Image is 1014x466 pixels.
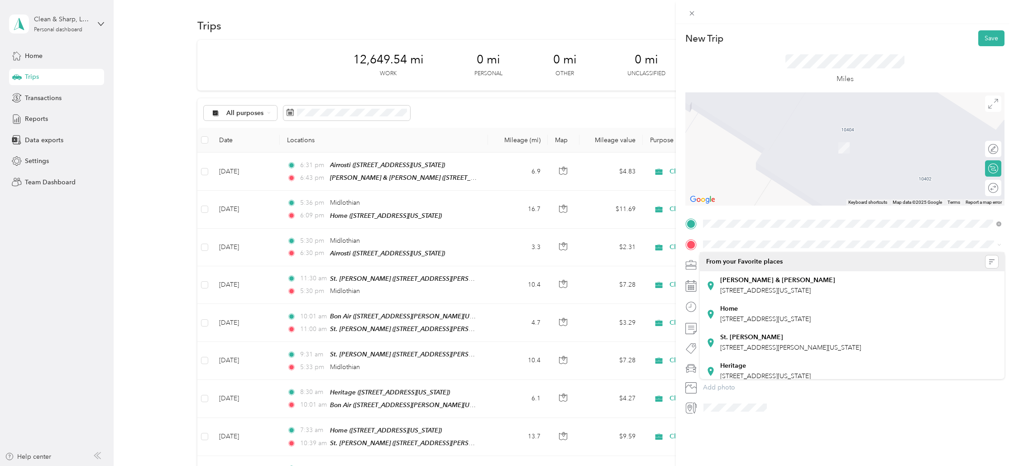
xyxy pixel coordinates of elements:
[978,30,1004,46] button: Save
[720,333,783,341] strong: St. [PERSON_NAME]
[720,344,861,351] span: [STREET_ADDRESS][PERSON_NAME][US_STATE]
[947,200,960,205] a: Terms (opens in new tab)
[720,372,811,380] span: [STREET_ADDRESS][US_STATE]
[720,362,746,370] strong: Heritage
[893,200,942,205] span: Map data ©2025 Google
[966,200,1002,205] a: Report a map error
[706,258,783,266] span: From your Favorite places
[688,194,717,206] img: Google
[688,194,717,206] a: Open this area in Google Maps (opens a new window)
[720,305,738,313] strong: Home
[700,381,1004,394] button: Add photo
[963,415,1014,466] iframe: Everlance-gr Chat Button Frame
[720,287,811,294] span: [STREET_ADDRESS][US_STATE]
[685,32,723,45] p: New Trip
[848,199,887,206] button: Keyboard shortcuts
[837,73,854,85] p: Miles
[720,276,835,284] strong: [PERSON_NAME] & [PERSON_NAME]
[720,315,811,323] span: [STREET_ADDRESS][US_STATE]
